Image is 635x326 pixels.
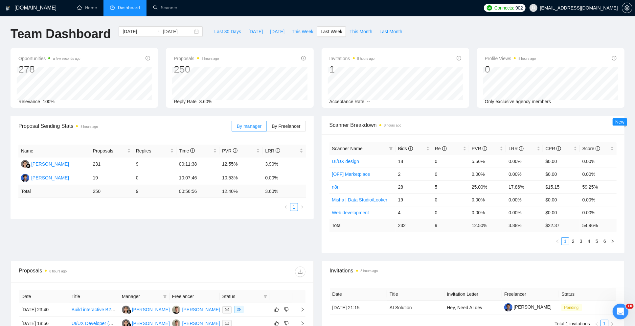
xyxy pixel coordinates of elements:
button: dislike [283,306,290,314]
button: [DATE] [266,26,288,37]
input: End date [163,28,193,35]
span: [DATE] [248,28,263,35]
button: setting [622,3,632,13]
span: -- [367,99,370,104]
div: 0 [485,63,536,76]
th: Freelancer [502,288,559,301]
a: MR[PERSON_NAME] [172,320,220,326]
td: 0 [432,155,469,168]
span: Dashboard [118,5,140,11]
span: By manager [237,124,261,129]
td: [DATE] 23:40 [19,303,69,317]
iframe: Intercom live chat [613,304,628,319]
a: KK[PERSON_NAME] [122,307,170,312]
a: 3 [578,238,585,245]
td: Build interactive B2B dashboard in Figma [69,303,119,317]
span: CPR [546,146,561,151]
td: 0 [432,168,469,180]
div: [PERSON_NAME] [132,306,170,313]
td: 25.00% [469,180,506,193]
span: info-circle [276,148,280,153]
img: MR [172,306,180,314]
th: Name [18,145,90,157]
td: 17.86% [506,180,543,193]
div: 1 [329,63,375,76]
a: 6 [601,238,608,245]
td: $15.15 [543,180,580,193]
div: [PERSON_NAME] [31,160,69,168]
li: Previous Page [282,203,290,211]
span: Relevance [18,99,40,104]
button: like [273,306,281,314]
a: MR[PERSON_NAME] [172,307,220,312]
td: AI Solution [387,301,444,314]
td: 0.00% [469,206,506,219]
a: Misha | Data Studio/Looker [332,197,388,202]
span: info-circle [190,148,195,153]
span: to [155,29,160,34]
a: Pending [562,305,584,310]
span: like [274,307,279,312]
span: dislike [284,321,289,326]
td: 0.00% [580,206,617,219]
span: Proposal Sending Stats [18,122,232,130]
a: [OFF] Marketplace [332,172,370,177]
td: 0.00% [506,193,543,206]
div: Proposals [19,267,162,277]
span: filter [263,294,267,298]
button: right [298,203,306,211]
span: Re [435,146,447,151]
td: 0.00% [262,171,306,185]
span: info-circle [612,56,617,60]
span: info-circle [146,56,150,60]
span: Reply Rate [174,99,196,104]
span: This Week [292,28,313,35]
th: Replies [133,145,176,157]
td: 0.00% [469,193,506,206]
span: 10 [626,304,634,309]
img: gigradar-bm.png [26,164,31,168]
button: Last Month [376,26,406,37]
span: filter [388,144,394,153]
li: 1 [290,203,298,211]
span: Bids [398,146,413,151]
span: Connects: [494,4,514,12]
td: [DATE] 21:15 [330,301,387,314]
div: 250 [174,63,219,76]
span: mail [225,308,229,312]
button: left [554,237,561,245]
span: left [284,205,288,209]
img: c1hXM9bnB2RvzThLaBMv-EFriFBFov-fS4vrx8gLApOf6YtN3vHWnOixsiKQyUVnJ4 [504,303,512,312]
div: [PERSON_NAME] [182,306,220,313]
span: Score [582,146,600,151]
span: LRR [509,146,524,151]
li: Previous Page [554,237,561,245]
time: 8 hours ago [49,269,67,273]
td: 00:56:56 [176,185,219,198]
button: This Week [288,26,317,37]
span: PVR [472,146,487,151]
span: info-circle [457,56,461,60]
span: Proposals [93,147,126,154]
span: Scanner Breakdown [329,121,617,129]
time: 8 hours ago [518,57,536,60]
span: Profile Views [485,55,536,62]
a: 4 [585,238,593,245]
span: Invitations [329,55,375,62]
td: 0 [432,206,469,219]
th: Invitation Letter [444,288,502,301]
time: 8 hours ago [80,125,98,128]
img: logo [6,3,10,13]
td: 0 [133,171,176,185]
td: 3.60 % [262,185,306,198]
span: Replies [136,147,169,154]
td: 19 [396,193,432,206]
td: 28 [396,180,432,193]
span: [DATE] [270,28,284,35]
td: 0.00% [506,206,543,219]
div: 278 [18,63,80,76]
a: n8n [332,184,340,190]
span: New [615,119,624,125]
td: 5 [432,180,469,193]
time: 8 hours ago [384,124,401,127]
